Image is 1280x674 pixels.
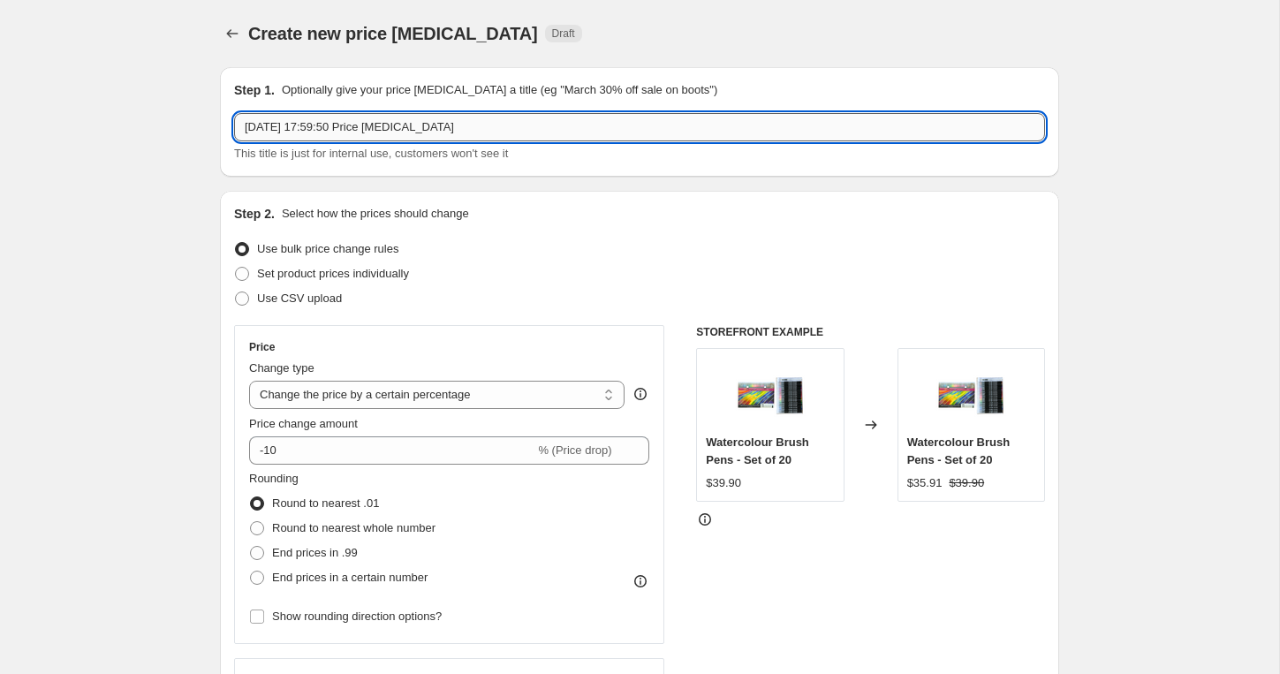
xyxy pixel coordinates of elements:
strike: $39.90 [949,474,984,492]
span: Price change amount [249,417,358,430]
span: Use CSV upload [257,292,342,305]
span: End prices in .99 [272,546,358,559]
h2: Step 2. [234,205,275,223]
h6: STOREFRONT EXAMPLE [696,325,1045,339]
button: Price change jobs [220,21,245,46]
span: Round to nearest .01 [272,496,379,510]
span: Round to nearest whole number [272,521,436,534]
span: % (Price drop) [538,443,611,457]
span: Change type [249,361,314,375]
span: Use bulk price change rules [257,242,398,255]
span: Watercolour Brush Pens - Set of 20 [907,435,1011,466]
h3: Price [249,340,275,354]
img: New_Watercolour_Brush_pens_80x.png [735,358,806,428]
p: Optionally give your price [MEDICAL_DATA] a title (eg "March 30% off sale on boots") [282,81,717,99]
span: Watercolour Brush Pens - Set of 20 [706,435,809,466]
input: 30% off holiday sale [234,113,1045,141]
span: Create new price [MEDICAL_DATA] [248,24,538,43]
input: -15 [249,436,534,465]
div: $35.91 [907,474,943,492]
div: $39.90 [706,474,741,492]
div: help [632,385,649,403]
span: Set product prices individually [257,267,409,280]
span: Rounding [249,472,299,485]
span: This title is just for internal use, customers won't see it [234,147,508,160]
h2: Step 1. [234,81,275,99]
span: Show rounding direction options? [272,610,442,623]
img: New_Watercolour_Brush_pens_80x.png [935,358,1006,428]
span: End prices in a certain number [272,571,428,584]
span: Draft [552,27,575,41]
p: Select how the prices should change [282,205,469,223]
